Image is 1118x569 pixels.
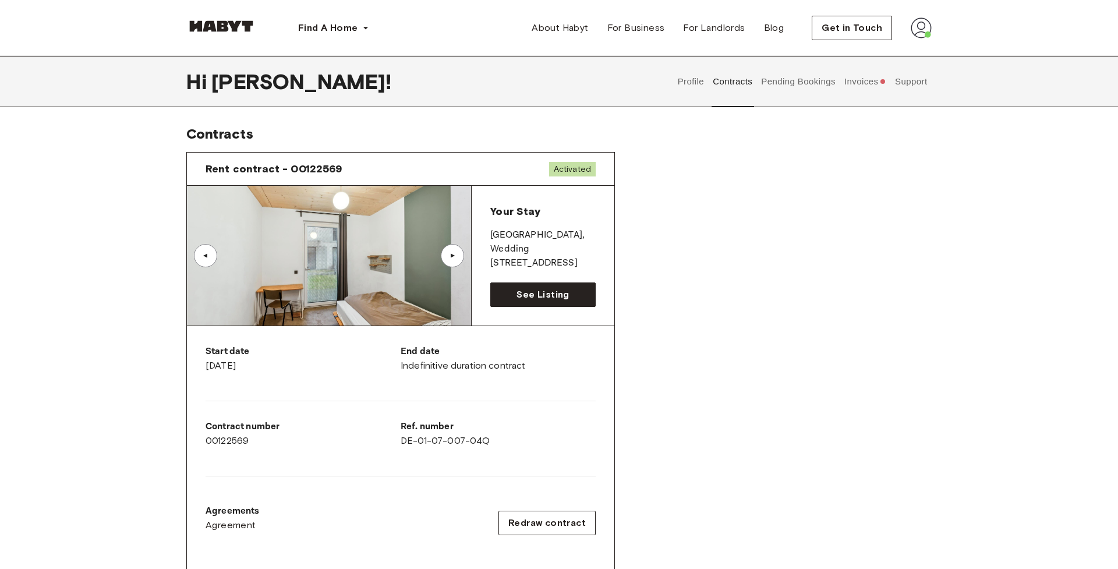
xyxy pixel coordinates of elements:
[812,16,892,40] button: Get in Touch
[516,288,569,302] span: See Listing
[206,345,401,373] div: [DATE]
[490,228,596,256] p: [GEOGRAPHIC_DATA] , Wedding
[206,162,342,176] span: Rent contract - 00122569
[498,511,596,535] button: Redraw contract
[206,420,401,448] div: 00122569
[206,518,256,532] span: Agreement
[206,518,260,532] a: Agreement
[549,162,596,176] span: Activated
[683,21,745,35] span: For Landlords
[822,21,882,35] span: Get in Touch
[206,504,260,518] p: Agreements
[755,16,794,40] a: Blog
[401,420,596,448] div: DE-01-07-007-04Q
[187,186,471,326] img: Image of the room
[490,282,596,307] a: See Listing
[186,20,256,32] img: Habyt
[508,516,586,530] span: Redraw contract
[186,125,253,142] span: Contracts
[298,21,358,35] span: Find A Home
[911,17,932,38] img: avatar
[206,420,401,434] p: Contract number
[186,69,211,94] span: Hi
[206,345,401,359] p: Start date
[843,56,887,107] button: Invoices
[674,16,754,40] a: For Landlords
[211,69,391,94] span: [PERSON_NAME] !
[532,21,588,35] span: About Habyt
[598,16,674,40] a: For Business
[760,56,837,107] button: Pending Bookings
[289,16,378,40] button: Find A Home
[401,420,596,434] p: Ref. number
[490,205,540,218] span: Your Stay
[893,56,929,107] button: Support
[676,56,706,107] button: Profile
[401,345,596,359] p: End date
[401,345,596,373] div: Indefinitive duration contract
[712,56,754,107] button: Contracts
[447,252,458,259] div: ▲
[200,252,211,259] div: ▲
[522,16,597,40] a: About Habyt
[607,21,665,35] span: For Business
[490,256,596,270] p: [STREET_ADDRESS]
[764,21,784,35] span: Blog
[673,56,932,107] div: user profile tabs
